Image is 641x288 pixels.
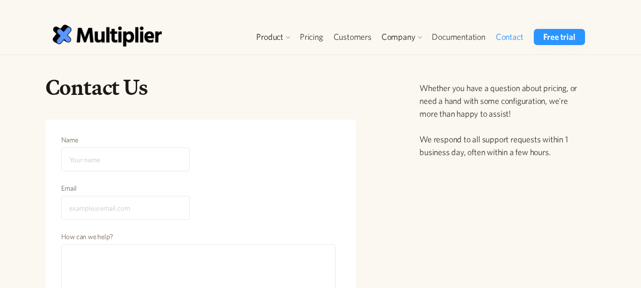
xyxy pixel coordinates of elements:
label: Name [61,135,190,145]
a: Free trial [534,29,585,45]
div: Product [256,31,283,43]
div: Company [377,29,427,45]
h1: Contact Us [46,74,356,101]
label: Email [61,184,190,193]
a: Documentation [427,29,490,45]
p: Whether you have a question about pricing, or need a hand with some configuration, we're more tha... [419,82,586,158]
input: example@email.com [61,196,190,220]
div: Product [251,29,295,45]
a: Customers [328,29,377,45]
input: Your name [61,148,190,171]
a: Contact [491,29,529,45]
label: How can we help? [61,232,336,242]
a: Pricing [295,29,328,45]
div: Company [381,31,416,43]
